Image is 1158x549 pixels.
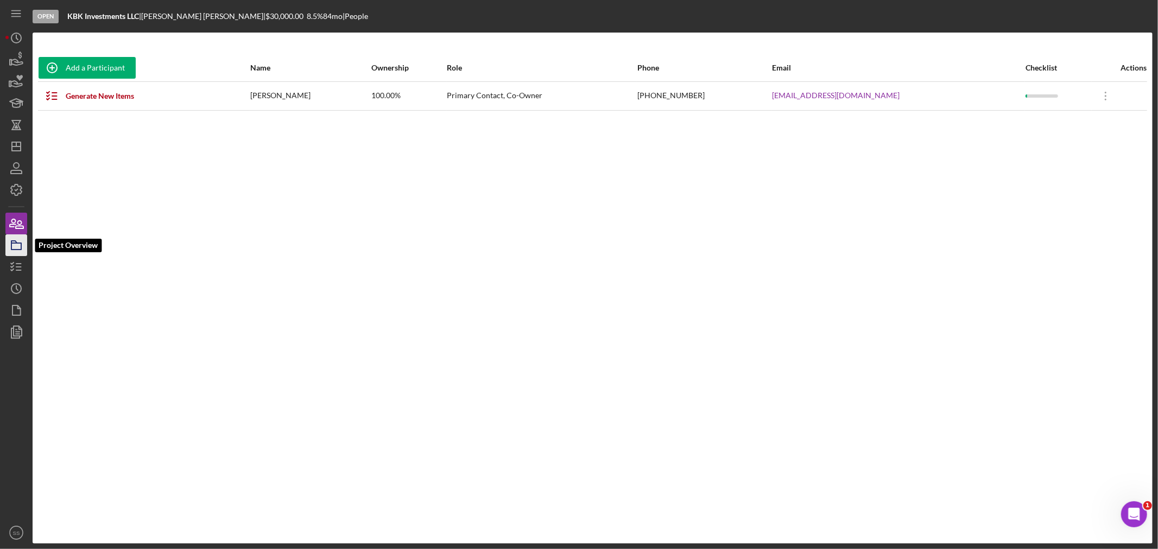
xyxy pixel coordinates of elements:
[637,63,771,72] div: Phone
[66,85,134,107] div: Generate New Items
[1026,63,1091,72] div: Checklist
[67,12,141,21] div: |
[5,522,27,544] button: SS
[39,57,136,79] button: Add a Participant
[66,57,125,79] div: Add a Participant
[371,82,446,110] div: 100.00%
[307,12,323,21] div: 8.5 %
[250,82,370,110] div: [PERSON_NAME]
[1092,63,1147,72] div: Actions
[447,63,637,72] div: Role
[371,63,446,72] div: Ownership
[637,82,771,110] div: [PHONE_NUMBER]
[343,12,368,21] div: | People
[323,12,343,21] div: 84 mo
[1143,501,1152,510] span: 1
[39,85,145,107] button: Generate New Items
[250,63,370,72] div: Name
[141,12,265,21] div: [PERSON_NAME] [PERSON_NAME] |
[447,82,637,110] div: Primary Contact, Co-Owner
[772,91,900,100] a: [EMAIL_ADDRESS][DOMAIN_NAME]
[13,530,20,536] text: SS
[265,12,307,21] div: $30,000.00
[1121,501,1147,527] iframe: Intercom live chat
[33,10,59,23] div: Open
[67,11,139,21] b: KBK Investments LLC
[772,63,1024,72] div: Email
